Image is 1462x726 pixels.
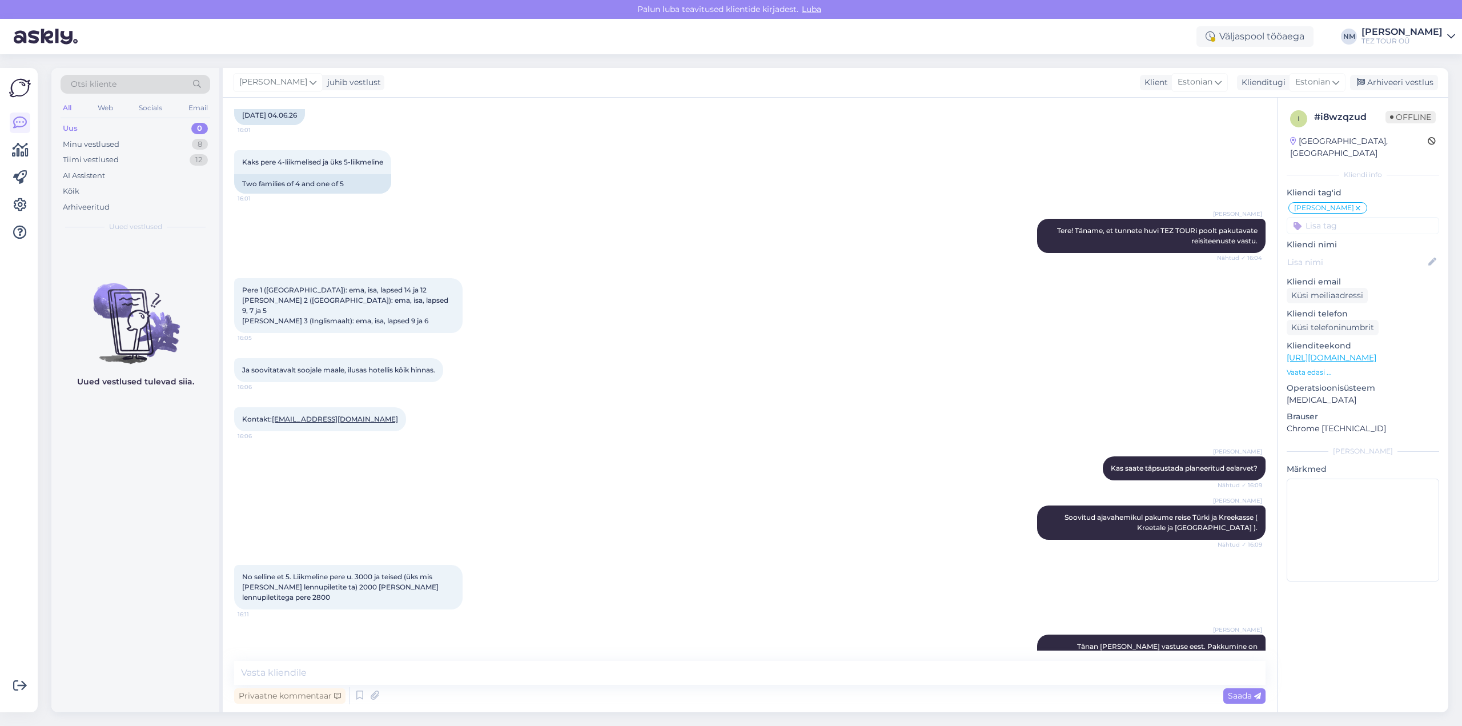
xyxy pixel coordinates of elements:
[191,123,208,134] div: 0
[1287,367,1439,378] p: Vaata edasi ...
[109,222,162,232] span: Uued vestlused
[95,101,115,115] div: Web
[238,334,280,342] span: 16:05
[242,415,398,423] span: Kontakt:
[1213,210,1262,218] span: [PERSON_NAME]
[242,158,383,166] span: Kaks pere 4-liikmelised ja üks 5-liikmeline
[1287,423,1439,435] p: Chrome [TECHNICAL_ID]
[323,77,381,89] div: juhib vestlust
[1196,26,1314,47] div: Väljaspool tööaega
[238,126,280,134] span: 16:01
[190,154,208,166] div: 12
[61,101,74,115] div: All
[238,194,280,203] span: 16:01
[192,139,208,150] div: 8
[242,572,440,601] span: No selline et 5. Liikmeline pere u. 3000 ja teised (üks mis [PERSON_NAME] lennupiletite ta) 2000 ...
[242,366,435,374] span: Ja soovitatavalt soojale maale, ilusas hotellis kõik hinnas.
[1314,110,1385,124] div: # i8wzqzud
[1287,463,1439,475] p: Märkmed
[1065,513,1259,532] span: Soovitud ajavahemikul pakume reise Türki ja Kreekasse ( Kreetale ja [GEOGRAPHIC_DATA] ).
[272,415,398,423] a: [EMAIL_ADDRESS][DOMAIN_NAME]
[234,106,305,125] div: [DATE] 04.06.26
[1287,340,1439,352] p: Klienditeekond
[234,688,346,704] div: Privaatne kommentaar
[1287,382,1439,394] p: Operatsioonisüsteem
[63,154,119,166] div: Tiimi vestlused
[1287,187,1439,199] p: Kliendi tag'id
[1295,76,1330,89] span: Estonian
[242,286,450,325] span: Pere 1 ([GEOGRAPHIC_DATA]): ema, isa, lapsed 14 ja 12 [PERSON_NAME] 2 ([GEOGRAPHIC_DATA]): ema, i...
[1287,217,1439,234] input: Lisa tag
[1361,37,1443,46] div: TEZ TOUR OÜ
[238,610,280,619] span: 16:11
[71,78,117,90] span: Otsi kliente
[63,202,110,213] div: Arhiveeritud
[1213,496,1262,505] span: [PERSON_NAME]
[1213,625,1262,634] span: [PERSON_NAME]
[1228,691,1261,701] span: Saada
[1140,77,1168,89] div: Klient
[63,186,79,197] div: Kõik
[1287,256,1426,268] input: Lisa nimi
[1287,288,1368,303] div: Küsi meiliaadressi
[9,77,31,99] img: Askly Logo
[63,139,119,150] div: Minu vestlused
[238,383,280,391] span: 16:06
[1287,239,1439,251] p: Kliendi nimi
[1077,642,1259,661] span: Tänan [PERSON_NAME] vastuse eest. Pakkumine on saadetud märgitud e-mailile.
[63,170,105,182] div: AI Assistent
[186,101,210,115] div: Email
[1287,446,1439,456] div: [PERSON_NAME]
[63,123,78,134] div: Uus
[1290,135,1428,159] div: [GEOGRAPHIC_DATA], [GEOGRAPHIC_DATA]
[1361,27,1443,37] div: [PERSON_NAME]
[798,4,825,14] span: Luba
[1341,29,1357,45] div: NM
[238,432,280,440] span: 16:06
[234,174,391,194] div: Two families of 4 and one of 5
[1287,352,1376,363] a: [URL][DOMAIN_NAME]
[239,76,307,89] span: [PERSON_NAME]
[1287,411,1439,423] p: Brauser
[1057,226,1259,245] span: Tere! Täname, et tunnete huvi TEZ TOURi poolt pakutavate reisiteenuste vastu.
[1361,27,1455,46] a: [PERSON_NAME]TEZ TOUR OÜ
[1385,111,1436,123] span: Offline
[1111,464,1258,472] span: Kas saate täpsustada planeeritud eelarvet?
[51,263,219,366] img: No chats
[1213,447,1262,456] span: [PERSON_NAME]
[1218,540,1262,549] span: Nähtud ✓ 16:09
[1237,77,1286,89] div: Klienditugi
[136,101,164,115] div: Socials
[1287,308,1439,320] p: Kliendi telefon
[77,376,194,388] p: Uued vestlused tulevad siia.
[1287,320,1379,335] div: Küsi telefoninumbrit
[1287,170,1439,180] div: Kliendi info
[1350,75,1438,90] div: Arhiveeri vestlus
[1178,76,1212,89] span: Estonian
[1298,114,1300,123] span: i
[1287,276,1439,288] p: Kliendi email
[1294,204,1354,211] span: [PERSON_NAME]
[1217,254,1262,262] span: Nähtud ✓ 16:04
[1218,481,1262,490] span: Nähtud ✓ 16:09
[1287,394,1439,406] p: [MEDICAL_DATA]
